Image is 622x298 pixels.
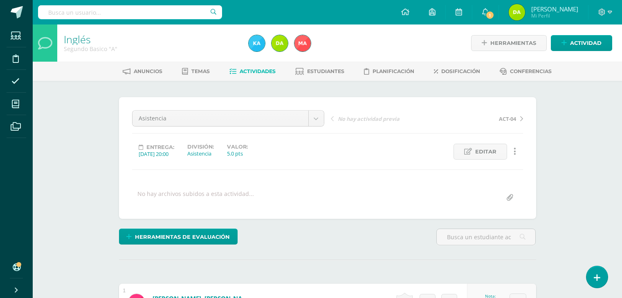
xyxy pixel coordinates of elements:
[510,68,552,74] span: Conferencias
[123,65,162,78] a: Anuncios
[307,68,344,74] span: Estudiantes
[132,111,324,126] a: Asistencia
[119,229,238,245] a: Herramientas de evaluación
[531,12,578,19] span: Mi Perfil
[139,111,302,126] span: Asistencia
[338,115,400,122] span: No hay actividad previa
[135,229,230,245] span: Herramientas de evaluación
[485,11,494,20] span: 1
[509,4,525,20] img: 786e783610561c3eb27341371ea08d67.png
[64,33,239,45] h1: Inglés
[134,68,162,74] span: Anuncios
[227,144,248,150] label: Valor:
[137,190,254,206] div: No hay archivos subidos a esta actividad...
[500,65,552,78] a: Conferencias
[249,35,265,51] img: 258196113818b181416f1cb94741daed.png
[490,36,536,51] span: Herramientas
[373,68,414,74] span: Planificación
[434,65,480,78] a: Dosificación
[551,35,612,51] a: Actividad
[295,65,344,78] a: Estudiantes
[471,35,547,51] a: Herramientas
[499,115,516,122] span: ACT-04
[240,68,276,74] span: Actividades
[229,65,276,78] a: Actividades
[64,45,239,53] div: Segundo Basico 'A'
[475,144,496,159] span: Editar
[191,68,210,74] span: Temas
[146,144,174,150] span: Entrega:
[38,5,222,19] input: Busca un usuario...
[182,65,210,78] a: Temas
[139,150,174,158] div: [DATE] 20:00
[272,35,288,51] img: 786e783610561c3eb27341371ea08d67.png
[427,114,523,122] a: ACT-04
[570,36,602,51] span: Actividad
[364,65,414,78] a: Planificación
[531,5,578,13] span: [PERSON_NAME]
[187,144,214,150] label: División:
[187,150,214,157] div: Asistencia
[294,35,311,51] img: 0183f867e09162c76e2065f19ee79ccf.png
[441,68,480,74] span: Dosificación
[227,150,248,157] div: 5.0 pts
[437,229,535,245] input: Busca un estudiante aquí...
[64,32,91,46] a: Inglés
